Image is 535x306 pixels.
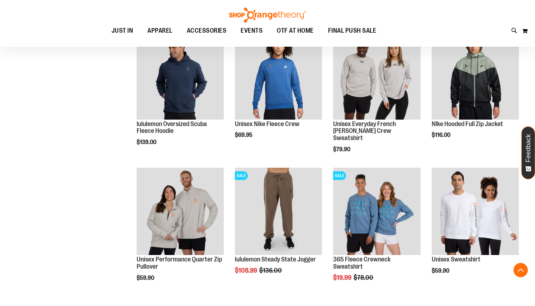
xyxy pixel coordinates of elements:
div: product [231,28,326,157]
a: EVENTS [233,23,270,39]
a: Unisex Sweatshirt [432,168,519,256]
a: NIke Hooded Full Zip JacketNEW [432,32,519,120]
a: 365 Fleece Crewneck SweatshirtSALE [333,168,420,256]
a: APPAREL [140,23,180,39]
a: Unisex Everyday French Terry Crew Sweatshirt [333,32,420,120]
span: $108.99 [235,267,258,274]
a: Unisex Sweatshirt [432,256,480,263]
img: Shop Orangetheory [228,8,307,23]
span: $136.00 [259,267,283,274]
span: JUST IN [112,23,133,39]
a: lululemon Oversized Scuba Fleece Hoodie [137,120,207,135]
a: Unisex Performance Quarter Zip Pullover [137,256,222,270]
span: $116.00 [432,132,451,138]
span: SALE [235,171,248,180]
span: SALE [333,171,346,180]
span: $79.90 [333,146,351,153]
span: EVENTS [241,23,262,39]
button: Back To Top [513,263,528,277]
img: lululemon Oversized Scuba Fleece Hoodie [137,32,224,119]
div: product [428,164,522,292]
img: Unisex Nike Fleece Crew [235,32,322,119]
a: ACCESSORIES [180,23,234,39]
span: APPAREL [147,23,172,39]
div: product [231,164,326,292]
span: $78.00 [354,274,374,281]
div: product [428,28,522,157]
a: Unisex Everyday French [PERSON_NAME] Crew Sweatshirt [333,120,396,142]
a: OTF AT HOME [270,23,321,39]
img: lululemon Steady State Jogger [235,168,322,255]
span: $69.95 [235,132,254,138]
span: OTF AT HOME [277,23,314,39]
img: Unisex Performance Quarter Zip Pullover [137,168,224,255]
span: $19.99 [333,274,352,281]
a: NIke Hooded Full Zip Jacket [432,120,503,128]
a: Unisex Nike Fleece CrewNEW [235,32,322,120]
span: $59.90 [137,275,155,281]
img: Unisex Sweatshirt [432,168,519,255]
div: product [133,28,227,164]
span: $59.90 [432,268,450,274]
div: product [330,28,424,171]
a: lululemon Steady State Jogger [235,256,316,263]
a: JUST IN [104,23,141,39]
img: NIke Hooded Full Zip Jacket [432,32,519,119]
img: 365 Fleece Crewneck Sweatshirt [333,168,420,255]
a: Unisex Nike Fleece Crew [235,120,299,128]
a: FINAL PUSH SALE [321,23,384,39]
a: 365 Fleece Crewneck Sweatshirt [333,256,390,270]
button: Feedback - Show survey [521,126,535,179]
div: product [133,164,227,300]
span: ACCESSORIES [187,23,227,39]
a: Unisex Performance Quarter Zip Pullover [137,168,224,256]
a: lululemon Steady State JoggerSALE [235,168,322,256]
span: $139.00 [137,139,157,145]
span: FINAL PUSH SALE [328,23,377,39]
span: Feedback [525,134,532,162]
a: lululemon Oversized Scuba Fleece HoodieNEW [137,32,224,120]
img: Unisex Everyday French Terry Crew Sweatshirt [333,32,420,119]
div: product [330,164,424,300]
